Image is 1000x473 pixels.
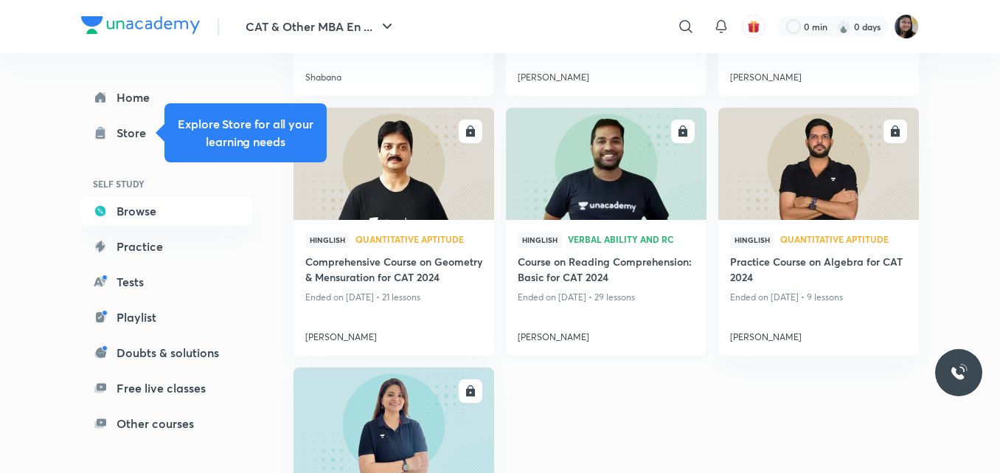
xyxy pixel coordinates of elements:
h6: SELF STUDY [81,171,252,196]
p: Ended on [DATE] • 9 lessons [730,288,907,307]
div: Store [117,124,155,142]
a: Practice Course on Algebra for CAT 2024 [730,254,907,288]
span: Verbal Ability and RC [568,235,695,244]
p: Ended on [DATE] • 21 lessons [305,288,482,307]
a: [PERSON_NAME] [305,325,482,344]
img: ttu [950,364,968,381]
img: new-thumbnail [504,107,708,221]
a: Doubts & solutions [81,338,252,367]
img: Diksha Agarwal [894,14,919,39]
img: new-thumbnail [291,107,496,221]
a: Home [81,83,252,112]
a: Practice [81,232,252,261]
p: Ended on [DATE] • 29 lessons [518,288,695,307]
a: Verbal Ability and RC [568,235,695,245]
span: Quantitative Aptitude [355,235,482,244]
a: new-thumbnail [294,108,494,220]
a: new-thumbnail [506,108,706,220]
a: Free live classes [81,373,252,403]
button: CAT & Other MBA En ... [237,12,405,41]
a: Browse [81,196,252,226]
a: Other courses [81,409,252,438]
a: [PERSON_NAME] [730,65,907,84]
span: Hinglish [730,232,774,248]
a: [PERSON_NAME] [730,325,907,344]
a: Course on Reading Comprehension: Basic for CAT 2024 [518,254,695,288]
a: Quantitative Aptitude [780,235,907,245]
a: Playlist [81,303,252,332]
span: Hinglish [518,232,562,248]
h5: Explore Store for all your learning needs [176,115,315,151]
button: avatar [742,15,765,38]
img: avatar [747,20,760,33]
a: Quantitative Aptitude [355,235,482,245]
img: streak [836,19,851,34]
span: Hinglish [305,232,350,248]
a: Shabana [305,65,482,84]
a: Tests [81,267,252,297]
a: new-thumbnail [718,108,919,220]
a: [PERSON_NAME] [518,65,695,84]
a: Comprehensive Course on Geometry & Mensuration for CAT 2024 [305,254,482,288]
img: new-thumbnail [716,107,920,221]
img: Company Logo [81,16,200,34]
a: Store [81,118,252,148]
a: Company Logo [81,16,200,38]
span: Quantitative Aptitude [780,235,907,244]
a: [PERSON_NAME] [518,325,695,344]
